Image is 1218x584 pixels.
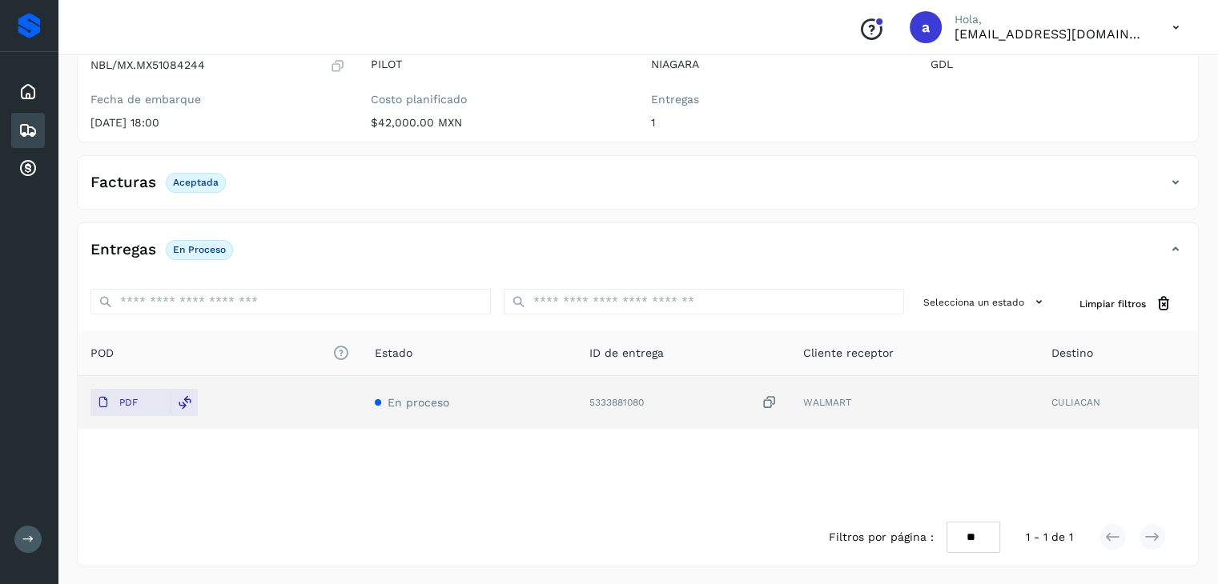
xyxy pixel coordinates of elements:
[829,529,934,546] span: Filtros por página :
[589,345,663,362] span: ID de entrega
[917,289,1054,315] button: Selecciona un estado
[90,241,156,259] h4: Entregas
[388,396,449,409] span: En proceso
[375,345,412,362] span: Estado
[1039,376,1198,429] td: CULIACAN
[589,394,777,411] div: 5333881080
[651,93,906,106] label: Entregas
[78,169,1198,209] div: FacturasAceptada
[90,389,171,416] button: PDF
[651,58,906,71] p: NIAGARA
[90,93,345,106] label: Fecha de embarque
[371,58,625,71] p: PILOT
[11,151,45,186] div: Cuentas por cobrar
[119,397,138,408] p: PDF
[790,376,1039,429] td: WALMART
[11,113,45,148] div: Embarques
[651,116,906,130] p: 1
[1079,297,1146,311] span: Limpiar filtros
[90,345,349,362] span: POD
[1051,345,1093,362] span: Destino
[955,26,1147,42] p: aux.facturacion@atpilot.mx
[371,93,625,106] label: Costo planificado
[90,116,345,130] p: [DATE] 18:00
[1026,529,1073,546] span: 1 - 1 de 1
[173,244,226,255] p: En proceso
[955,13,1147,26] p: Hola,
[78,236,1198,276] div: EntregasEn proceso
[90,174,156,192] h4: Facturas
[11,74,45,110] div: Inicio
[803,345,894,362] span: Cliente receptor
[171,389,198,416] div: Reemplazar POD
[371,116,625,130] p: $42,000.00 MXN
[173,177,219,188] p: Aceptada
[1067,289,1185,318] button: Limpiar filtros
[90,58,205,72] p: NBL/MX.MX51084244
[931,58,1185,71] p: GDL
